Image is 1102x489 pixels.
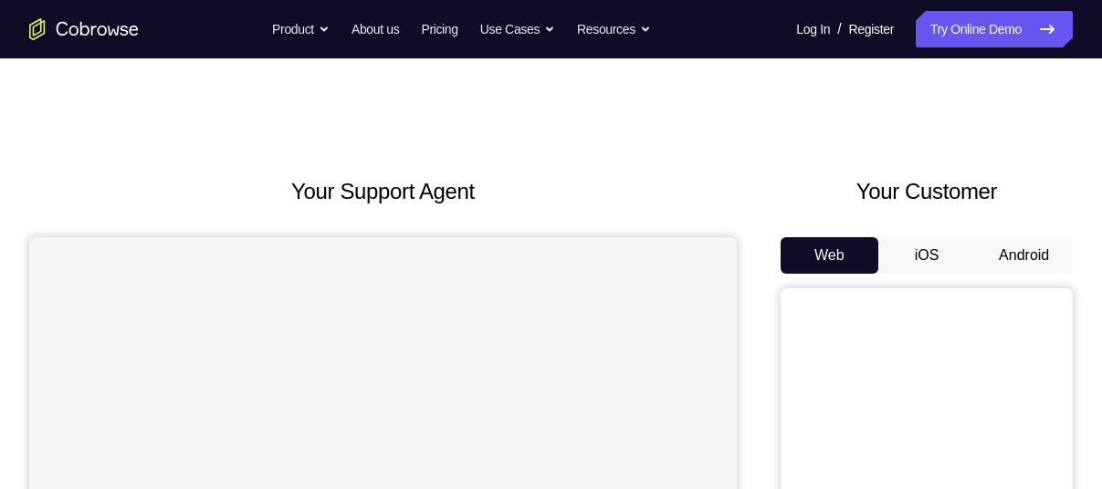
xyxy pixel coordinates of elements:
[272,11,330,47] button: Product
[781,237,878,274] button: Web
[352,11,399,47] a: About us
[577,11,651,47] button: Resources
[975,237,1073,274] button: Android
[837,18,841,40] span: /
[849,11,894,47] a: Register
[29,175,737,208] h2: Your Support Agent
[29,18,139,40] a: Go to the home page
[878,237,976,274] button: iOS
[916,11,1073,47] a: Try Online Demo
[781,175,1073,208] h2: Your Customer
[421,11,457,47] a: Pricing
[480,11,555,47] button: Use Cases
[796,11,830,47] a: Log In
